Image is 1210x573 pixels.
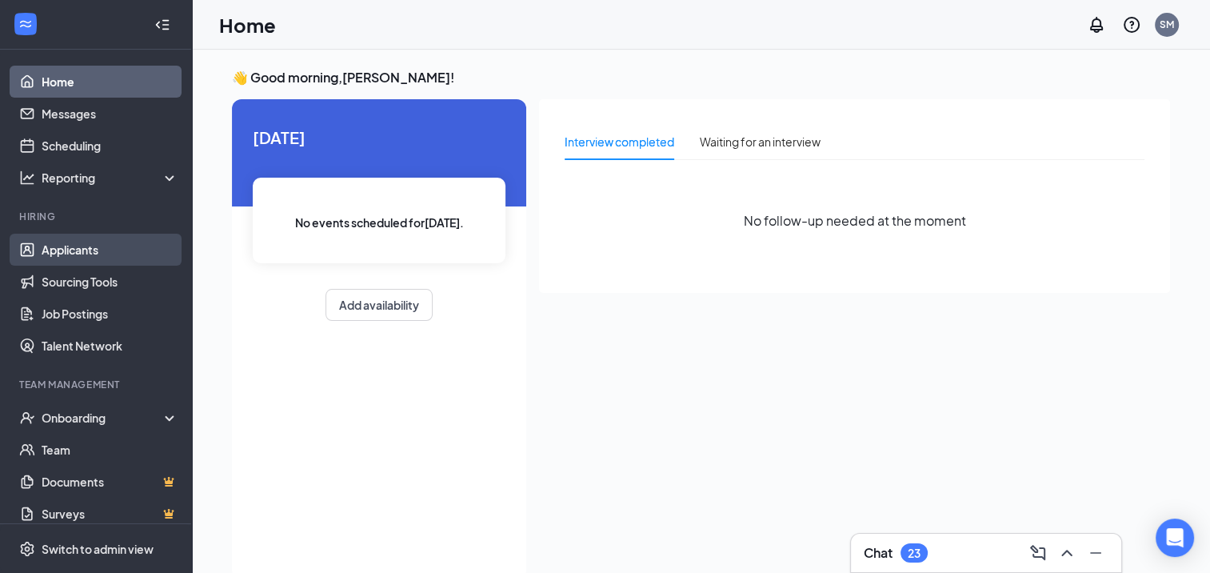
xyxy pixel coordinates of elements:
[42,66,178,98] a: Home
[1086,543,1105,563] svg: Minimize
[1160,18,1174,31] div: SM
[42,234,178,266] a: Applicants
[19,210,175,223] div: Hiring
[42,541,154,557] div: Switch to admin view
[325,289,433,321] button: Add availability
[42,266,178,298] a: Sourcing Tools
[219,11,276,38] h1: Home
[232,69,1170,86] h3: 👋 Good morning, [PERSON_NAME] !
[18,16,34,32] svg: WorkstreamLogo
[42,130,178,162] a: Scheduling
[42,98,178,130] a: Messages
[19,410,35,426] svg: UserCheck
[42,330,178,362] a: Talent Network
[1083,540,1108,566] button: Minimize
[1025,540,1051,566] button: ComposeMessage
[1057,543,1076,563] svg: ChevronUp
[1054,540,1080,566] button: ChevronUp
[19,541,35,557] svg: Settings
[42,498,178,530] a: SurveysCrown
[42,434,178,466] a: Team
[19,170,35,186] svg: Analysis
[1156,519,1194,557] div: Open Intercom Messenger
[565,133,674,150] div: Interview completed
[1087,15,1106,34] svg: Notifications
[19,378,175,391] div: Team Management
[42,410,165,426] div: Onboarding
[154,17,170,33] svg: Collapse
[295,214,464,231] span: No events scheduled for [DATE] .
[908,547,920,560] div: 23
[42,466,178,498] a: DocumentsCrown
[42,170,179,186] div: Reporting
[864,544,893,562] h3: Chat
[1122,15,1141,34] svg: QuestionInfo
[1028,543,1048,563] svg: ComposeMessage
[744,210,966,230] span: No follow-up needed at the moment
[253,125,505,150] span: [DATE]
[700,133,821,150] div: Waiting for an interview
[42,298,178,330] a: Job Postings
